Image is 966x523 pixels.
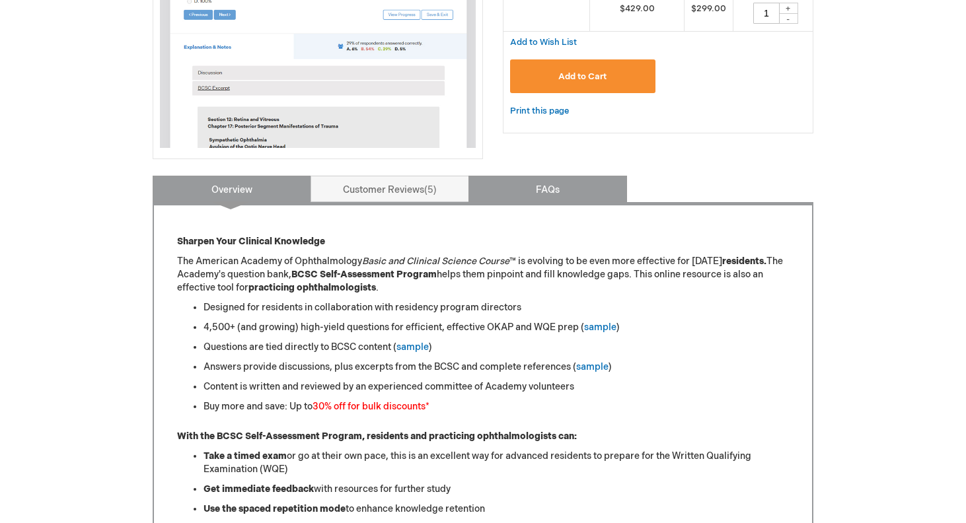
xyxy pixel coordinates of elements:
em: Basic and Clinical Science Course [362,256,509,267]
input: Qty [753,3,780,24]
li: Content is written and reviewed by an experienced committee of Academy volunteers [204,380,789,394]
p: The American Academy of Ophthalmology ™ is evolving to be even more effective for [DATE] The Acad... [177,255,789,295]
a: sample [584,322,616,333]
li: Answers provide discussions, plus excerpts from the BCSC and complete references ( ) [204,361,789,374]
li: 4,500+ (and growing) high-yield questions for efficient, effective OKAP and WQE prep ( ) [204,321,789,334]
div: + [778,3,798,14]
span: Add to Cart [558,71,607,82]
li: Questions are tied directly to BCSC content ( ) [204,341,789,354]
div: - [778,13,798,24]
li: to enhance knowledge retention [204,503,789,516]
strong: Take a timed exam [204,450,287,462]
span: 5 [424,184,437,195]
li: Designed for residents in collaboration with residency program directors [204,301,789,314]
strong: BCSC Self-Assessment Program [291,269,437,280]
a: FAQs [468,176,627,202]
strong: residents. [722,256,766,267]
a: Customer Reviews5 [311,176,469,202]
li: or go at their own pace, this is an excellent way for advanced residents to prepare for the Writt... [204,450,789,476]
a: Add to Wish List [510,36,577,48]
strong: Use the spaced repetition mode [204,503,346,514]
li: with resources for further study [204,483,789,496]
strong: With the BCSC Self-Assessment Program, residents and practicing ophthalmologists can: [177,431,577,442]
li: Buy more and save: Up to [204,400,789,413]
strong: practicing ophthalmologists [248,282,376,293]
font: 30% off for bulk discounts [313,401,426,412]
strong: Sharpen Your Clinical Knowledge [177,236,325,247]
strong: Get immediate feedback [204,483,314,495]
a: Print this page [510,103,569,120]
a: Overview [153,176,311,202]
a: sample [576,361,609,372]
a: sample [396,341,429,353]
button: Add to Cart [510,59,655,93]
span: Add to Wish List [510,37,577,48]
